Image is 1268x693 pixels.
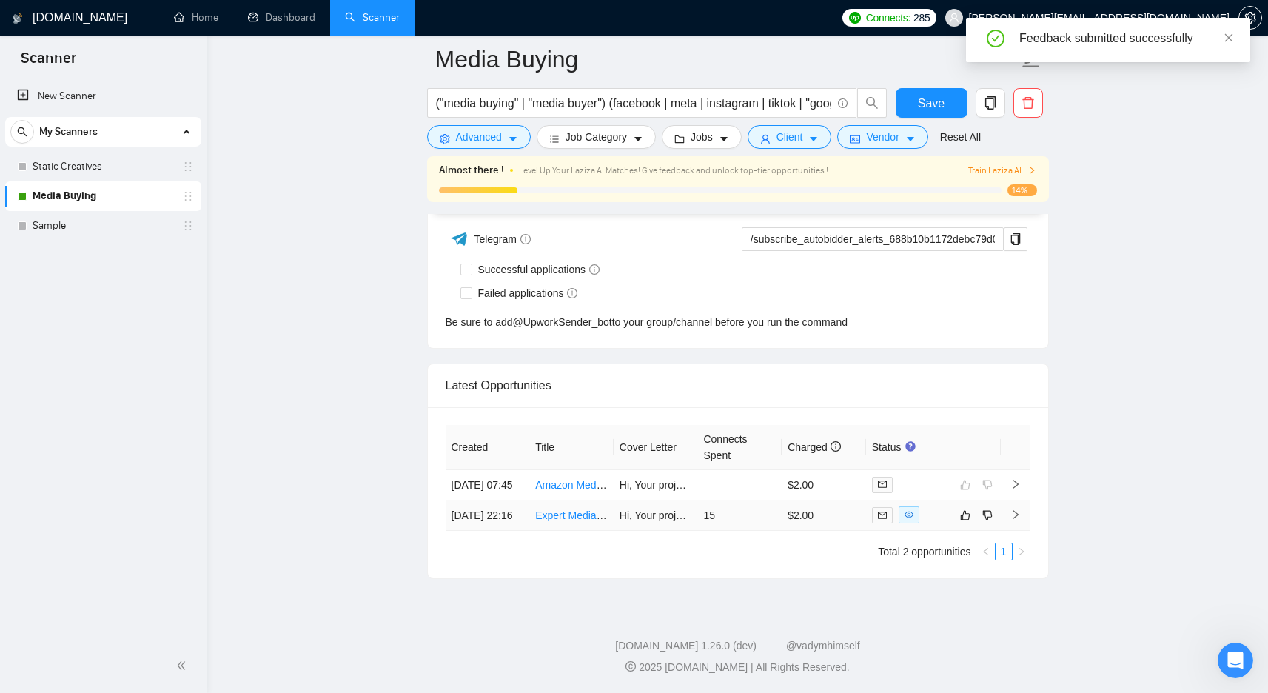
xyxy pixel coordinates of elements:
a: @UpworkSender_bot [513,314,612,330]
span: caret-down [508,133,518,144]
a: Amazon Media Buyer [535,479,634,491]
a: New Scanner [17,81,189,111]
span: double-left [176,658,191,673]
button: idcardVendorcaret-down [837,125,927,149]
span: 😐 [244,540,265,569]
span: Advanced [456,129,502,145]
span: My Scanners [39,117,98,147]
a: dashboardDashboard [248,11,315,24]
a: Reset All [940,129,981,145]
button: search [857,88,887,118]
div: Latest Opportunities [446,364,1030,406]
span: setting [440,133,450,144]
span: dislike [982,509,993,521]
a: setting [1238,12,1262,24]
td: Expert Media Buyer E-commerce Luxe – Facebook/Instagram + Google Ads [529,500,614,531]
a: Static Creatives [33,152,173,181]
span: 😃 [282,540,303,569]
th: Title [529,425,614,470]
button: Train Laziza AI [968,164,1036,178]
span: eye [905,510,913,519]
button: folderJobscaret-down [662,125,742,149]
a: @vadymhimself [786,640,860,652]
span: right [1027,166,1036,175]
span: Connects: [866,10,910,26]
span: user [949,13,959,23]
button: search [10,120,34,144]
span: 285 [913,10,930,26]
div: Tooltip anchor [904,440,917,453]
button: barsJob Categorycaret-down [537,125,656,149]
a: 1 [996,543,1012,560]
input: Search Freelance Jobs... [436,94,831,113]
img: ww3wtPAAAAAElFTkSuQmCC [450,230,469,248]
span: copy [1004,233,1027,245]
span: holder [182,190,194,202]
span: holder [182,220,194,232]
th: Status [866,425,950,470]
span: folder [674,133,685,144]
th: Cover Letter [614,425,698,470]
span: Charged [788,441,841,453]
button: Save [896,88,967,118]
div: 2025 [DOMAIN_NAME] | All Rights Reserved. [219,660,1256,675]
button: setting [1238,6,1262,30]
span: check-circle [987,30,1004,47]
img: logo [13,7,23,30]
a: Expert Media Buyer E-commerce Luxe – Facebook/Instagram + Google Ads [535,509,885,521]
button: copy [1004,227,1027,251]
button: dislike [979,506,996,524]
span: bars [549,133,560,144]
iframe: Intercom live chat [1218,643,1253,678]
div: Be sure to add to your group/channel before you run the command [446,314,1030,330]
span: smiley reaction [274,540,312,569]
span: Failed applications [472,285,584,301]
a: Sample [33,211,173,241]
span: Almost there ! [439,162,504,178]
a: searchScanner [345,11,400,24]
span: Save [918,94,945,113]
th: Connects Spent [697,425,782,470]
td: $2.00 [782,500,866,531]
button: delete [1013,88,1043,118]
span: search [858,96,886,110]
span: Job Category [566,129,627,145]
a: Media Buying [33,181,173,211]
button: left [977,543,995,560]
input: Scanner name... [435,41,1019,78]
span: mail [878,511,887,520]
span: neutral face reaction [235,540,274,569]
td: [DATE] 07:45 [446,470,530,500]
span: caret-down [808,133,819,144]
span: right [1017,547,1026,556]
button: settingAdvancedcaret-down [427,125,531,149]
a: [DOMAIN_NAME] 1.26.0 (dev) [615,640,757,652]
span: info-circle [589,264,600,275]
button: copy [976,88,1005,118]
span: search [11,127,33,137]
span: right [1010,479,1021,489]
span: holder [182,161,194,173]
span: info-circle [831,441,841,452]
div: Close [473,6,500,33]
span: Scanner [9,47,88,78]
li: Next Page [1013,543,1030,560]
button: Collapse window [445,6,473,34]
span: right [1010,509,1021,520]
span: like [960,509,970,521]
td: $2.00 [782,470,866,500]
span: caret-down [719,133,729,144]
span: left [982,547,990,556]
span: Telegram [474,233,531,245]
td: Amazon Media Buyer [529,470,614,500]
span: caret-down [905,133,916,144]
span: 😞 [205,540,227,569]
span: close [1224,33,1234,43]
span: setting [1239,12,1261,24]
button: go back [10,6,38,34]
div: Feedback submitted successfully [1019,30,1232,47]
span: info-circle [838,98,848,108]
span: copyright [625,661,636,672]
td: [DATE] 22:16 [446,500,530,531]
